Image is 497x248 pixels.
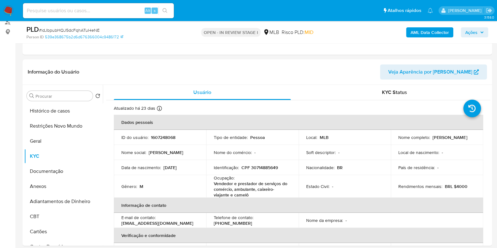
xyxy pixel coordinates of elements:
[121,135,148,140] p: ID do usuário :
[24,118,103,134] button: Restrições Novo Mundo
[29,93,34,98] button: Procurar
[193,89,211,96] span: Usuário
[121,215,156,220] p: E-mail de contato :
[23,7,174,15] input: Pesquise usuários ou casos...
[26,34,44,40] b: Person ID
[461,27,488,37] button: Ações
[428,8,433,13] a: Notificações
[306,218,343,223] p: Nome da empresa :
[398,135,430,140] p: Nome completo :
[114,115,483,130] th: Dados pessoais
[214,150,252,155] p: Nome do comércio :
[214,165,239,170] p: Identificação :
[24,134,103,149] button: Geral
[39,27,100,33] span: # idJbpubHQJ5dcFqhATuI4eNE
[306,184,329,189] p: Estado Civil :
[465,27,478,37] span: Ações
[332,184,333,189] p: -
[306,135,317,140] p: Local :
[320,135,329,140] p: MLB
[337,165,343,170] p: BR
[214,181,289,198] p: Vendedor e prestador de serviços do comércio, ambulante, caixeiro-viajante e camelô
[28,69,79,75] h1: Informação do Usuário
[114,228,483,243] th: Verificação e conformidade
[433,135,467,140] p: [PERSON_NAME]
[250,135,265,140] p: Pessoa
[382,89,407,96] span: KYC Status
[306,150,336,155] p: Soft descriptor :
[398,165,435,170] p: País de residência :
[214,220,252,226] p: [PHONE_NUMBER]
[201,28,261,37] p: OPEN - IN REVIEW STAGE I
[121,184,137,189] p: Gênero :
[149,150,183,155] p: [PERSON_NAME]
[437,165,439,170] p: -
[24,224,103,239] button: Cartões
[442,150,443,155] p: -
[484,15,494,20] span: 3.158.0
[214,215,253,220] p: Telefone de contato :
[24,179,103,194] button: Anexos
[254,150,256,155] p: -
[388,64,472,80] span: Veja Aparência por [PERSON_NAME]
[448,8,483,14] p: danilo.toledo@mercadolivre.com
[305,29,313,36] span: MID
[282,29,313,36] span: Risco PLD:
[158,6,171,15] button: search-icon
[121,220,193,226] p: [EMAIL_ADDRESS][DOMAIN_NAME]
[154,8,156,14] span: s
[36,93,90,99] input: Procurar
[163,165,177,170] p: [DATE]
[24,194,103,209] button: Adiantamentos de Dinheiro
[26,24,39,34] b: PLD
[24,209,103,224] button: CBT
[45,34,123,40] a: 539e368675b2d6d676366004c9486172
[24,103,103,118] button: Histórico de casos
[486,7,492,14] a: Sair
[338,150,340,155] p: -
[121,150,146,155] p: Nome social :
[388,7,421,14] span: Atalhos rápidos
[398,184,442,189] p: Rendimentos mensais :
[140,184,143,189] p: M
[263,29,279,36] div: MLB
[214,175,235,181] p: Ocupação :
[145,8,150,14] span: Alt
[24,164,103,179] button: Documentação
[121,165,161,170] p: Data de nascimento :
[380,64,487,80] button: Veja Aparência por [PERSON_NAME]
[345,218,347,223] p: -
[241,165,278,170] p: CPF 30714885649
[114,198,483,213] th: Informação de contato
[398,150,439,155] p: Local de nascimento :
[406,27,453,37] button: AML Data Collector
[411,27,449,37] b: AML Data Collector
[114,105,155,111] p: Atualizado há 23 dias
[151,135,175,140] p: 1607248068
[306,165,334,170] p: Nacionalidade :
[95,93,100,100] button: Retornar ao pedido padrão
[445,184,467,189] p: BRL $4000
[24,149,103,164] button: KYC
[214,135,248,140] p: Tipo de entidade :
